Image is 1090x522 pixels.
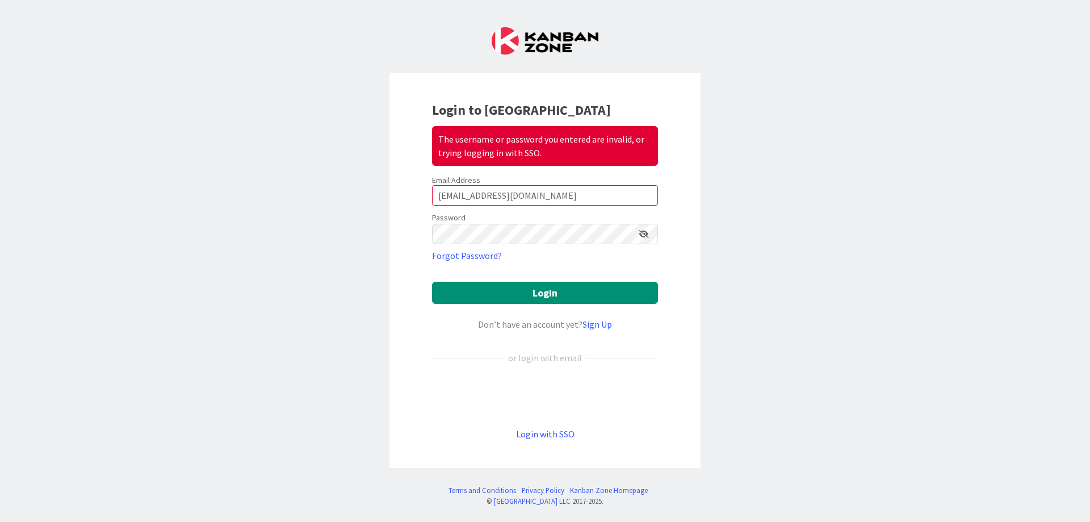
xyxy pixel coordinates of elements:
[494,496,557,506] a: [GEOGRAPHIC_DATA]
[432,212,466,224] label: Password
[522,485,564,496] a: Privacy Policy
[432,249,502,262] a: Forgot Password?
[426,383,664,408] iframe: Botão Iniciar sessão com o Google
[516,428,575,440] a: Login with SSO
[432,282,658,304] button: Login
[570,485,648,496] a: Kanban Zone Homepage
[443,496,648,507] div: © LLC 2017- 2025 .
[582,319,612,330] a: Sign Up
[492,27,598,55] img: Kanban Zone
[448,485,516,496] a: Terms and Conditions
[432,175,480,185] label: Email Address
[432,101,611,119] b: Login to [GEOGRAPHIC_DATA]
[432,383,658,408] div: Inicie sessão com o Google. Abre num novo separador
[432,318,658,331] div: Don’t have an account yet?
[432,126,658,166] div: The username or password you entered are invalid, or trying logging in with SSO.
[505,351,585,365] div: or login with email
